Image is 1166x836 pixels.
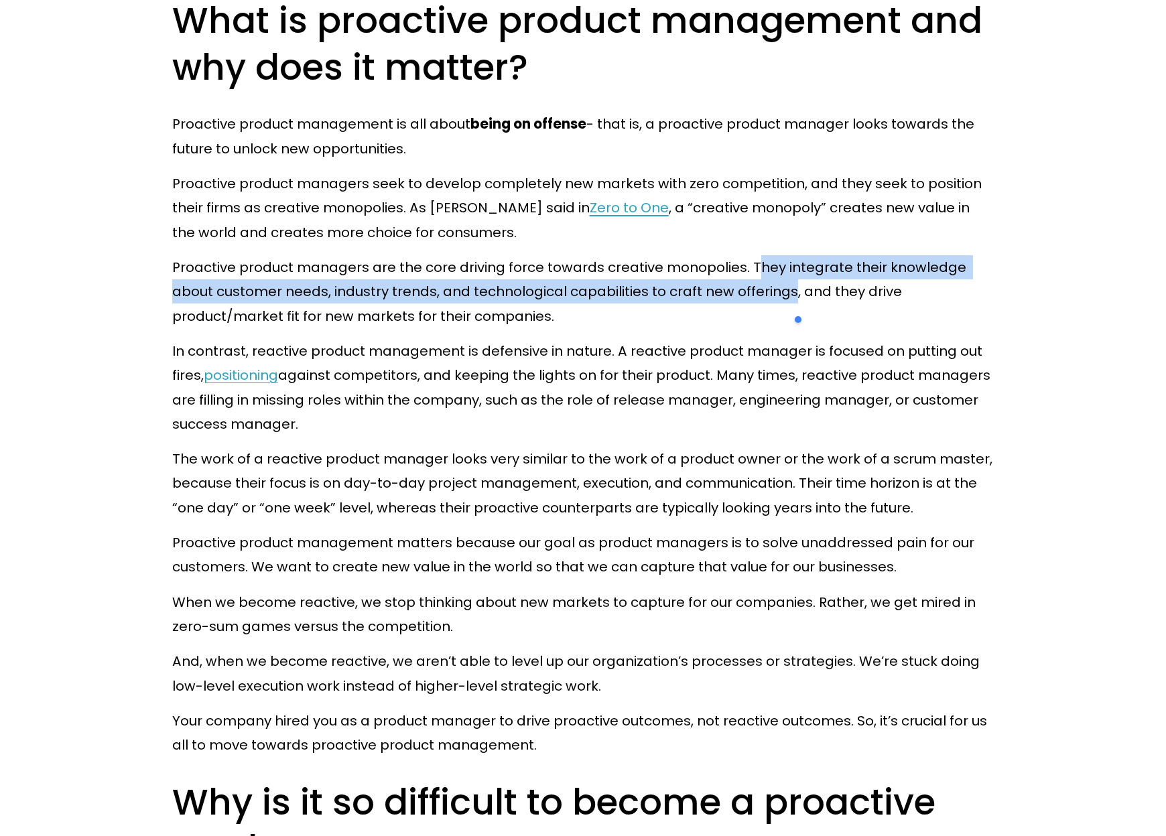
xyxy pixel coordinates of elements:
[172,649,994,698] p: And, when we become reactive, we aren’t able to level up our organization’s processes or strategi...
[172,339,994,436] p: In contrast, reactive product management is defensive in nature. A reactive product manager is fo...
[172,531,994,579] p: Proactive product management matters because our goal as product managers is to solve unaddressed...
[172,112,994,161] p: Proactive product management is all about - that is, a proactive product manager looks towards th...
[590,198,669,217] a: Zero to One
[204,366,278,385] a: positioning
[172,590,994,639] p: When we become reactive, we stop thinking about new markets to capture for our companies. Rather,...
[172,447,994,520] p: The work of a reactive product manager looks very similar to the work of a product owner or the w...
[172,171,994,245] p: Proactive product managers seek to develop completely new markets with zero competition, and they...
[172,709,994,758] p: Your company hired you as a product manager to drive proactive outcomes, not reactive outcomes. S...
[172,255,994,328] p: Proactive product managers are the core driving force towards creative monopolies. They integrate...
[470,115,586,133] strong: being on offense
